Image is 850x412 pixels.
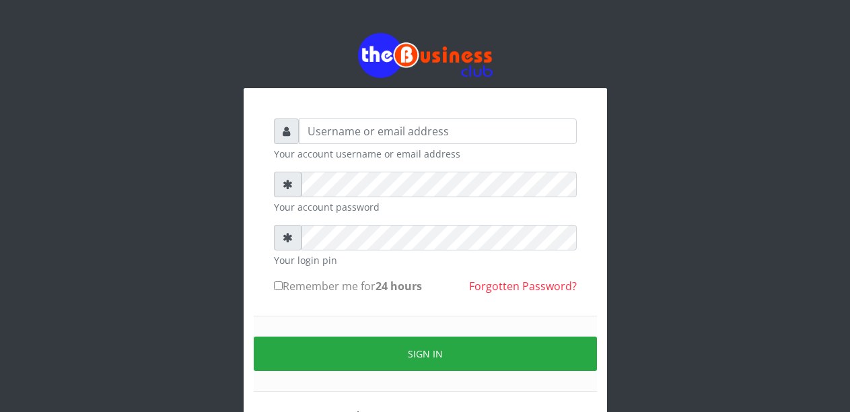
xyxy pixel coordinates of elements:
[274,278,422,294] label: Remember me for
[274,147,577,161] small: Your account username or email address
[254,337,597,371] button: Sign in
[376,279,422,294] b: 24 hours
[274,200,577,214] small: Your account password
[274,253,577,267] small: Your login pin
[299,118,577,144] input: Username or email address
[274,281,283,290] input: Remember me for24 hours
[469,279,577,294] a: Forgotten Password?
